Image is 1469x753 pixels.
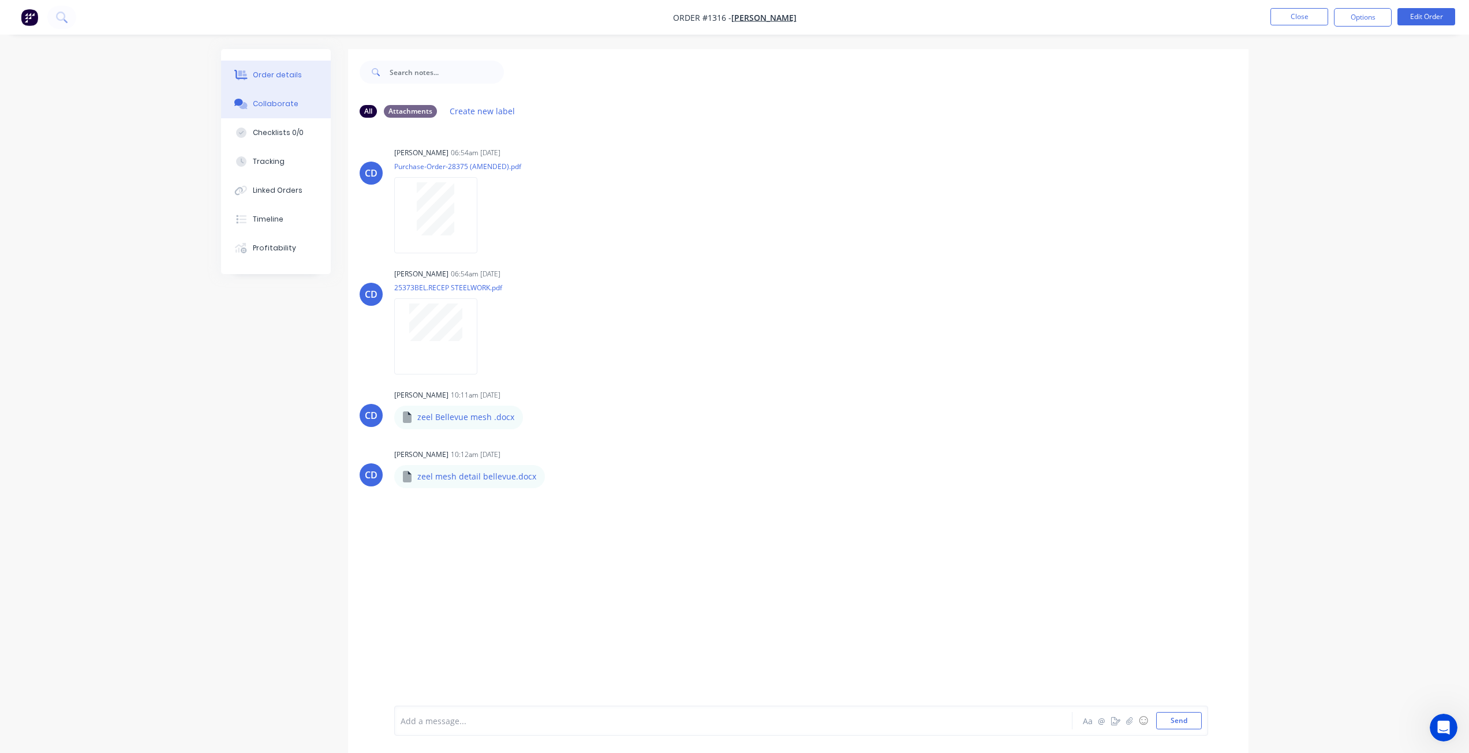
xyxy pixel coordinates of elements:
button: Close [1270,8,1328,25]
button: Profitability [221,234,331,263]
a: [PERSON_NAME] [731,12,797,23]
div: All [360,105,377,118]
div: Attachments [384,105,437,118]
div: 10:11am [DATE] [451,390,500,400]
button: Aa [1081,714,1095,728]
iframe: Intercom live chat [1430,714,1457,741]
button: Timeline [221,205,331,234]
button: Send [1156,712,1202,729]
img: Factory [21,9,38,26]
div: [PERSON_NAME] [394,390,448,400]
button: Order details [221,61,331,89]
div: Order details [253,70,302,80]
button: ☺ [1137,714,1150,728]
div: CD [365,166,377,180]
div: Timeline [253,214,283,224]
button: Checklists 0/0 [221,118,331,147]
div: 06:54am [DATE] [451,148,500,158]
div: CD [365,468,377,482]
button: Linked Orders [221,176,331,205]
div: Checklists 0/0 [253,128,304,138]
div: Linked Orders [253,185,302,196]
div: 06:54am [DATE] [451,269,500,279]
input: Search notes... [390,61,504,84]
div: 10:12am [DATE] [451,449,500,460]
button: Options [1334,8,1392,27]
div: [PERSON_NAME] [394,148,448,158]
div: CD [365,287,377,301]
button: Tracking [221,147,331,176]
button: Collaborate [221,89,331,118]
div: CD [365,409,377,422]
button: Edit Order [1397,8,1455,25]
p: zeel mesh detail bellevue.docx [417,471,536,482]
p: Purchase-Order-28375 (AMENDED).pdf [394,162,521,171]
div: Collaborate [253,99,298,109]
button: @ [1095,714,1109,728]
div: Tracking [253,156,285,167]
span: Order #1316 - [673,12,731,23]
p: 25373BEL.RECEP STEELWORK.pdf [394,283,502,293]
button: Create new label [444,103,521,119]
div: Profitability [253,243,296,253]
p: zeel Bellevue mesh .docx [417,411,514,423]
div: [PERSON_NAME] [394,449,448,460]
div: [PERSON_NAME] [394,269,448,279]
